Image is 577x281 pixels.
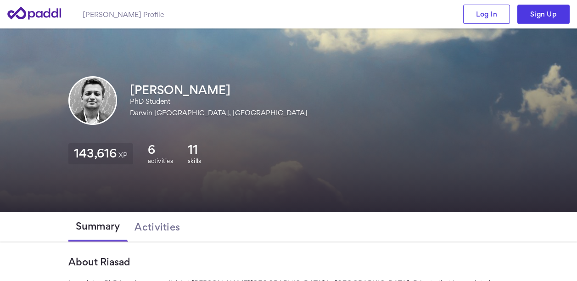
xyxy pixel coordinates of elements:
span: Summary [76,220,120,231]
h3: Darwin [GEOGRAPHIC_DATA], [GEOGRAPHIC_DATA] [130,108,308,118]
a: Log In [463,5,510,24]
h1: [PERSON_NAME] [130,84,308,97]
span: 143,616 [74,149,117,157]
div: tabs [68,212,509,242]
img: Riasad Amin [70,78,116,124]
span: 6 [148,143,155,157]
h2: PhD Student [130,96,308,106]
a: Sign Up [517,5,570,24]
span: activities [148,157,173,164]
span: Activities [134,221,180,232]
span: skills [188,157,201,164]
small: XP [118,152,128,157]
h3: About Riasad [68,256,509,267]
span: 11 [188,143,198,157]
h1: [PERSON_NAME] Profile [83,10,164,19]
